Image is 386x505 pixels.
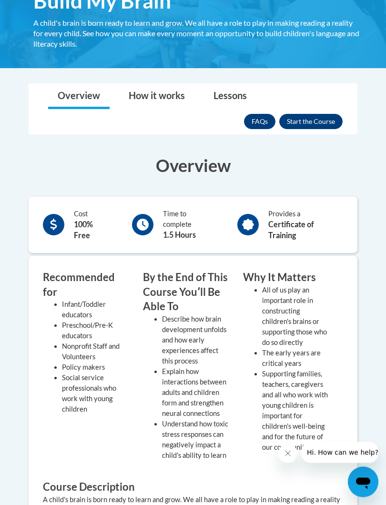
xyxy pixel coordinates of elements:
[262,285,329,348] li: All of us play an important role in constructing children's brains or supporting those who do so ...
[62,342,129,363] li: Nonprofit Staff and Volunteers
[301,442,378,463] iframe: Message from company
[262,348,329,369] li: The early years are critical years
[62,373,129,415] li: Social service professionals who work with young children
[48,84,110,110] a: Overview
[163,209,216,241] div: Time to complete
[162,419,229,461] li: Understand how toxic stress responses can negatively impact a child's ability to learn
[43,271,129,300] h3: Recommended for
[33,18,362,50] div: A child's brain is born ready to learn and grow. We all have a role to play in making reading a r...
[268,220,314,240] b: Certificate of Training
[348,467,378,497] iframe: Button to launch messaging window
[204,84,256,110] a: Lessons
[74,209,111,242] div: Cost
[62,321,129,342] li: Preschool/Pre-K educators
[279,114,343,130] button: Enroll
[119,84,194,110] a: How it works
[162,314,229,367] li: Describe how brain development unfolds and how early experiences affect this process
[43,480,343,495] h3: Course Description
[29,154,357,178] h3: Overview
[163,231,196,240] b: 1.5 Hours
[143,271,229,314] h3: By the End of This Course Youʹll Be Able To
[243,271,329,285] h3: Why It Matters
[262,369,329,453] li: Supporting families, teachers, caregivers and all who work with young children is important for c...
[74,220,93,240] b: 100% Free
[244,114,275,130] a: FAQs
[278,444,297,463] iframe: Close message
[162,367,229,419] li: Explain how interactions between adults and children form and strengthen neural connections
[268,209,343,242] div: Provides a
[62,300,129,321] li: Infant/Toddler educators
[62,363,129,373] li: Policy makers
